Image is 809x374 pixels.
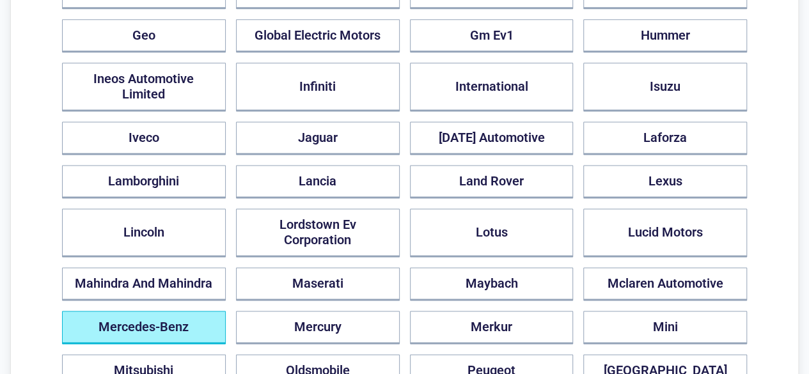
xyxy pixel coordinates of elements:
button: [DATE] Automotive [410,121,574,155]
button: Mini [583,311,747,344]
button: Geo [62,19,226,52]
button: Mercury [236,311,400,344]
button: Laforza [583,121,747,155]
button: Lucid Motors [583,208,747,257]
button: Merkur [410,311,574,344]
button: Mahindra And Mahindra [62,267,226,300]
button: Gm Ev1 [410,19,574,52]
button: Jaguar [236,121,400,155]
button: Lotus [410,208,574,257]
button: Isuzu [583,63,747,111]
button: Infiniti [236,63,400,111]
button: Lincoln [62,208,226,257]
button: Ineos Automotive Limited [62,63,226,111]
button: Mercedes-Benz [62,311,226,344]
button: Maybach [410,267,574,300]
button: Mclaren Automotive [583,267,747,300]
button: Lancia [236,165,400,198]
button: Lamborghini [62,165,226,198]
button: Iveco [62,121,226,155]
button: Maserati [236,267,400,300]
button: International [410,63,574,111]
button: Hummer [583,19,747,52]
button: Land Rover [410,165,574,198]
button: Lexus [583,165,747,198]
button: Lordstown Ev Corporation [236,208,400,257]
button: Global Electric Motors [236,19,400,52]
